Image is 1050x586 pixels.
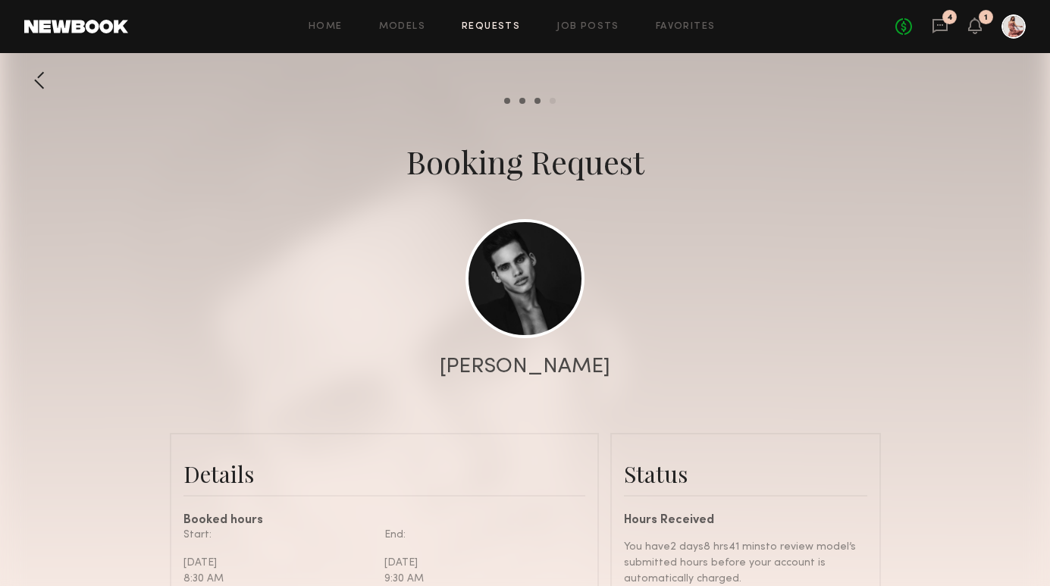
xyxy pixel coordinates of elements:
a: Favorites [656,22,716,32]
div: Details [183,459,585,489]
div: [DATE] [384,555,574,571]
a: 4 [932,17,948,36]
div: [DATE] [183,555,373,571]
div: Hours Received [624,515,867,527]
div: 1 [984,14,988,22]
div: Start: [183,527,373,543]
a: Home [309,22,343,32]
a: Models [379,22,425,32]
a: Job Posts [556,22,619,32]
div: 4 [947,14,953,22]
div: Status [624,459,867,489]
div: Booked hours [183,515,585,527]
div: Booking Request [406,140,644,183]
div: [PERSON_NAME] [440,356,610,378]
a: Requests [462,22,520,32]
div: End: [384,527,574,543]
